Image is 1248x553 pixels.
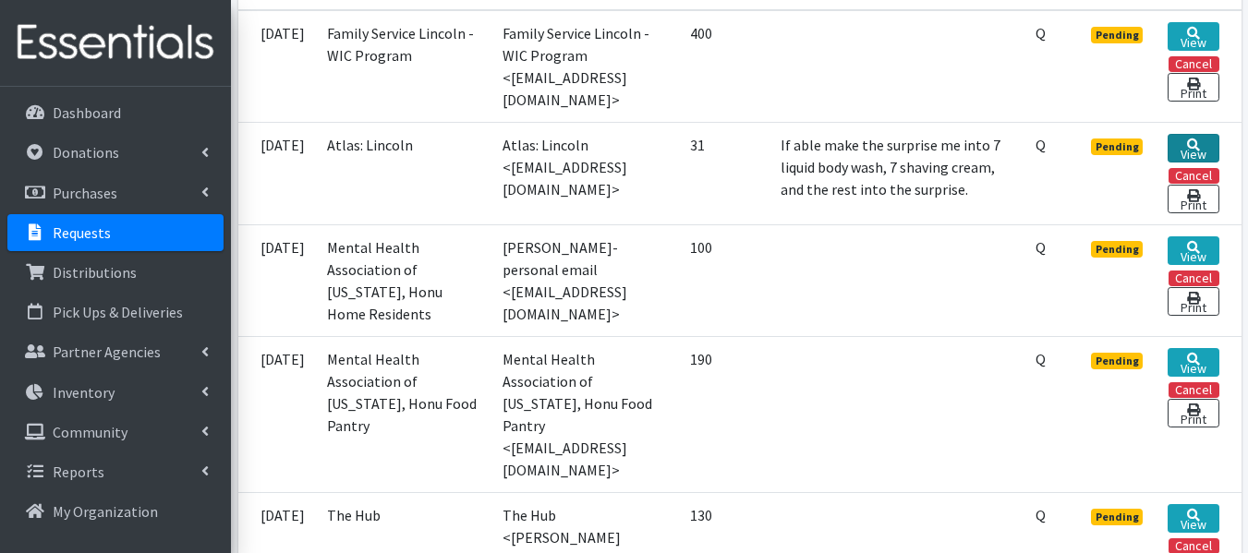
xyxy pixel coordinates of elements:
[53,383,115,402] p: Inventory
[491,10,680,123] td: Family Service Lincoln - WIC Program <[EMAIL_ADDRESS][DOMAIN_NAME]>
[53,502,158,521] p: My Organization
[769,123,1024,225] td: If able make the surprise me into 7 liquid body wash, 7 shaving cream, and the rest into the surp...
[1168,399,1218,427] a: Print
[1169,56,1219,72] button: Cancel
[7,453,224,490] a: Reports
[53,343,161,361] p: Partner Agencies
[1036,136,1046,154] abbr: Quantity
[1036,24,1046,42] abbr: Quantity
[53,423,127,441] p: Community
[7,134,224,171] a: Donations
[53,303,183,321] p: Pick Ups & Deliveries
[1091,353,1144,369] span: Pending
[238,10,316,123] td: [DATE]
[53,223,111,242] p: Requests
[1168,287,1218,316] a: Print
[1168,73,1218,102] a: Print
[1091,27,1144,43] span: Pending
[7,12,224,74] img: HumanEssentials
[1168,348,1218,377] a: View
[316,10,491,123] td: Family Service Lincoln - WIC Program
[1036,506,1046,524] abbr: Quantity
[1036,238,1046,257] abbr: Quantity
[679,225,769,337] td: 100
[491,225,680,337] td: [PERSON_NAME]-personal email <[EMAIL_ADDRESS][DOMAIN_NAME]>
[53,463,104,481] p: Reports
[7,374,224,411] a: Inventory
[1168,504,1218,533] a: View
[679,123,769,225] td: 31
[53,103,121,122] p: Dashboard
[7,174,224,211] a: Purchases
[238,225,316,337] td: [DATE]
[1168,236,1218,265] a: View
[1091,241,1144,258] span: Pending
[1168,22,1218,51] a: View
[1169,382,1219,398] button: Cancel
[491,337,680,493] td: Mental Health Association of [US_STATE], Honu Food Pantry <[EMAIL_ADDRESS][DOMAIN_NAME]>
[491,123,680,225] td: Atlas: Lincoln <[EMAIL_ADDRESS][DOMAIN_NAME]>
[7,294,224,331] a: Pick Ups & Deliveries
[1168,185,1218,213] a: Print
[238,123,316,225] td: [DATE]
[1168,134,1218,162] a: View
[316,337,491,493] td: Mental Health Association of [US_STATE], Honu Food Pantry
[1091,509,1144,525] span: Pending
[7,214,224,251] a: Requests
[1036,350,1046,368] abbr: Quantity
[53,263,137,282] p: Distributions
[7,254,224,291] a: Distributions
[7,414,224,451] a: Community
[1169,270,1219,286] button: Cancel
[316,123,491,225] td: Atlas: Lincoln
[7,94,224,131] a: Dashboard
[53,184,117,202] p: Purchases
[679,337,769,493] td: 190
[238,337,316,493] td: [DATE]
[316,225,491,337] td: Mental Health Association of [US_STATE], Honu Home Residents
[1169,168,1219,184] button: Cancel
[7,333,224,370] a: Partner Agencies
[679,10,769,123] td: 400
[7,493,224,530] a: My Organization
[53,143,119,162] p: Donations
[1091,138,1144,155] span: Pending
